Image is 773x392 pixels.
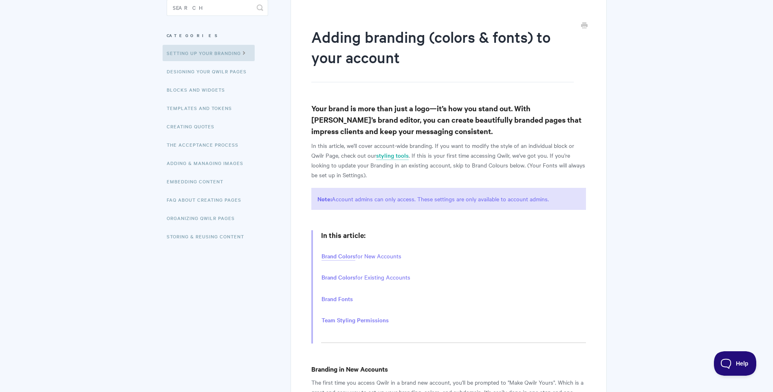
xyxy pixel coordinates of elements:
a: Designing Your Qwilr Pages [167,63,253,79]
a: Adding & Managing Images [167,155,249,171]
a: FAQ About Creating Pages [167,192,247,208]
h1: Adding branding (colors & fonts) to your account [311,26,573,82]
a: Storing & Reusing Content [167,228,250,244]
a: The Acceptance Process [167,137,244,153]
h4: Branding in New Accounts [311,364,586,374]
a: Print this Article [581,22,588,31]
strong: In this article: [321,230,366,240]
iframe: Toggle Customer Support [714,351,757,376]
a: Blocks and Widgets [167,81,231,98]
a: Creating Quotes [167,118,220,134]
a: Templates and Tokens [167,100,238,116]
h3: Categories [167,28,268,43]
a: Brand Fonts [322,295,353,304]
a: styling tools [376,151,409,160]
p: Account admins can only access. These settings are only available to account admins. [311,188,586,210]
a: Brand Colors [322,252,355,261]
strong: Note: [317,194,332,203]
p: In this article, we'll cover account-wide branding. If you want to modify the style of an individ... [311,141,586,180]
a: Setting up your Branding [163,45,255,61]
a: Team Styling Permissions [322,316,389,325]
a: Embedding Content [167,173,229,189]
li: for New Accounts [321,250,586,262]
li: for Existing Accounts [321,271,586,283]
h3: Your brand is more than just a logo—it’s how you stand out. With [PERSON_NAME]’s brand editor, yo... [311,103,586,137]
a: Organizing Qwilr Pages [167,210,241,226]
a: Brand Colors [322,273,355,282]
